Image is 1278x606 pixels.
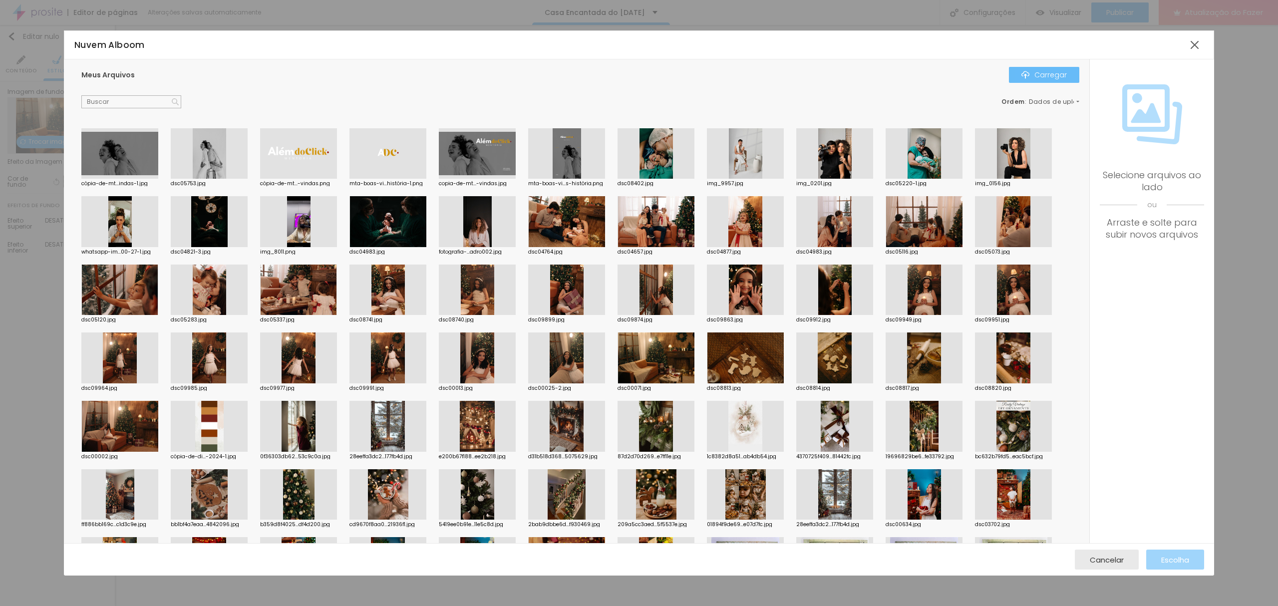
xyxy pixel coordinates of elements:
font: 0f36303db62...53c9c0a.jpg [260,453,330,460]
font: d31b518d368...5075629.jpg [528,453,598,460]
font: dsc03702.jpg [975,521,1010,528]
img: Ícone [1021,71,1029,79]
font: dsc09991.jpg [349,384,384,392]
font: dsc09985.jpg [171,384,207,392]
input: Buscar [81,95,181,108]
font: cd9670f8aa0...21936f1.jpg [349,521,415,528]
font: dsc00025-2.jpg [528,384,571,392]
font: 209a5cc3aed...5f5537e.jpg [618,521,687,528]
button: Escolha [1146,550,1204,570]
font: whatsapp-im...00-27-1.jpg [81,248,151,256]
font: dsc09863.jpg [707,316,743,323]
font: 28eeffa3dc2...177fb4d.jpg [349,453,412,460]
font: mta-boas-vi...história-1.png [349,180,423,187]
font: dsc00002.jpg [81,453,118,460]
font: dsc08402.jpg [618,180,653,187]
font: e200b67f188...ee2b218.jpg [439,453,506,460]
font: dsc00013.jpg [439,384,473,392]
font: dsc05073.jpg [975,248,1010,256]
font: img_8011.png [260,248,296,256]
font: Selecione arquivos ao lado [1103,169,1201,193]
img: Ícone [1122,84,1182,144]
font: dsc00634.jpg [886,521,921,528]
font: Nuvem Alboom [74,39,145,51]
font: dsc05120.jpg [81,316,116,323]
font: ff886bb169c...c1d3c9e.jpg [81,521,146,528]
font: dsc09951.jpg [975,316,1009,323]
font: bb1bf4a7eaa...4842096.jpg [171,521,239,528]
font: dsc08814.jpg [796,384,830,392]
font: : [1025,97,1027,106]
font: dsc00071.jpg [618,384,651,392]
font: img_0201.jpg [796,180,832,187]
font: dsc08820.jpg [975,384,1011,392]
font: mta-boas-vi...s-história.png [528,180,603,187]
button: Cancelar [1075,550,1139,570]
font: fotografia-...adro002.jpg [439,248,502,256]
font: dsc08740.jpg [439,316,474,323]
font: 2bab9dbbe6d...f930469.jpg [528,521,600,528]
font: Cancelar [1090,555,1124,565]
font: dsc08813.jpg [707,384,741,392]
font: Meus Arquivos [81,70,135,80]
font: bc632b79fd5...eac5bcf.jpg [975,453,1043,460]
font: 87d2d70d269...e7ff11e.jpg [618,453,681,460]
font: b359d8f4025...df4d200.jpg [260,521,330,528]
font: dsc09899.jpg [528,316,565,323]
font: dsc05283.jpg [171,316,207,323]
font: dsc04983.jpg [796,248,832,256]
font: 01894f9de69...e07d7fc.jpg [707,521,772,528]
font: Carregar [1034,70,1067,80]
font: 4370725f409...81442fc.jpg [796,453,861,460]
font: dsc04983.jpg [349,248,385,256]
font: img_0156.jpg [975,180,1010,187]
font: cópia-de-mt...-vindas.png [260,180,330,187]
img: Ícone [172,98,179,105]
font: copia-de-mt...-vindas.jpg [439,180,507,187]
font: cópia-de-mt...indas-1.jpg [81,180,148,187]
font: dsc04821-3.jpg [171,248,211,256]
font: Dados de upload [1029,97,1087,106]
font: dsc05753.jpg [171,180,206,187]
font: 5419ee0b91e...11e5c8d.jpg [439,521,503,528]
font: cópia-de-di...-2024-1.jpg [171,453,236,460]
button: ÍconeCarregar [1009,67,1079,83]
font: Escolha [1161,555,1189,565]
font: img_9957.jpg [707,180,743,187]
font: dsc05116.jpg [886,248,918,256]
font: dsc04764.jpg [528,248,563,256]
font: ou [1147,200,1157,210]
font: dsc08817.jpg [886,384,919,392]
font: dsc09977.jpg [260,384,295,392]
font: Arraste e solte para subir novos arquivos [1106,216,1198,241]
font: dsc04657.jpg [618,248,652,256]
font: dsc05220-1.jpg [886,180,927,187]
font: Ordem [1001,97,1025,106]
font: dsc09949.jpg [886,316,922,323]
font: 28eeffa3dc2...177fb4d.jpg [796,521,859,528]
font: dsc08741.jpg [349,316,382,323]
font: dsc05337.jpg [260,316,295,323]
font: dsc04877.jpg [707,248,741,256]
font: dsc09874.jpg [618,316,652,323]
font: 1c8382d8a51...ab4db54.jpg [707,453,776,460]
font: 19696829be6...fe33792.jpg [886,453,954,460]
font: dsc09964.jpg [81,384,117,392]
font: dsc09912.jpg [796,316,831,323]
